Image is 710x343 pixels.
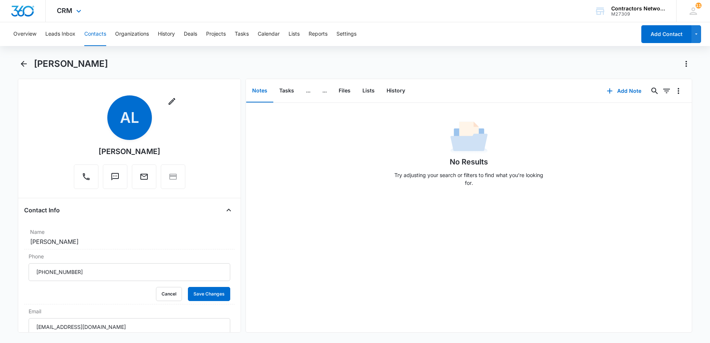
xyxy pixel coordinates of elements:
button: Search... [649,85,661,97]
label: Phone [29,252,230,260]
button: Contacts [84,22,106,46]
button: Settings [336,22,356,46]
div: notifications count [696,3,701,9]
button: Overview [13,22,36,46]
button: History [158,22,175,46]
div: [PERSON_NAME] [98,146,160,157]
h1: [PERSON_NAME] [34,58,108,69]
button: Tasks [273,79,300,102]
a: Call [74,176,98,182]
span: AL [107,95,152,140]
button: History [381,79,411,102]
button: Calendar [258,22,280,46]
button: Back [18,58,29,70]
a: Text [103,176,127,182]
button: Lists [289,22,300,46]
a: Email [132,176,156,182]
div: account id [611,12,665,17]
input: Email [29,318,230,336]
p: Try adjusting your search or filters to find what you’re looking for. [391,171,547,187]
button: Add Note [599,82,649,100]
button: Close [223,204,235,216]
span: CRM [57,7,72,14]
button: Leads Inbox [45,22,75,46]
h1: No Results [450,156,488,167]
button: ... [316,79,333,102]
button: Text [103,164,127,189]
button: Lists [356,79,381,102]
h4: Contact Info [24,206,60,215]
button: Save Changes [188,287,230,301]
button: Cancel [156,287,182,301]
button: Reports [309,22,328,46]
button: Call [74,164,98,189]
dd: [PERSON_NAME] [30,237,229,246]
div: Name[PERSON_NAME] [24,225,235,249]
button: Organizations [115,22,149,46]
button: Overflow Menu [672,85,684,97]
div: account name [611,6,665,12]
button: Filters [661,85,672,97]
button: Add Contact [641,25,691,43]
button: Notes [246,79,273,102]
input: Phone [29,263,230,281]
span: 11 [696,3,701,9]
label: Name [30,228,229,236]
button: Deals [184,22,197,46]
img: No Data [450,119,488,156]
button: Tasks [235,22,249,46]
button: ... [300,79,316,102]
button: Projects [206,22,226,46]
button: Email [132,164,156,189]
button: Actions [680,58,692,70]
button: Files [333,79,356,102]
label: Email [29,307,230,315]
